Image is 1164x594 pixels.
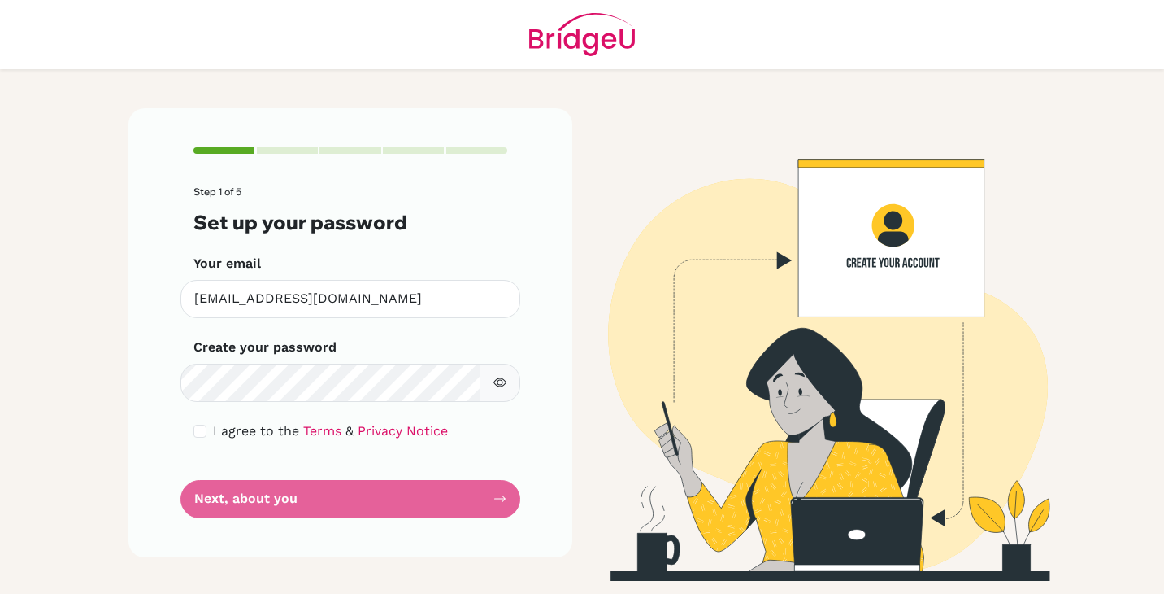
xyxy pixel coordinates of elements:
[180,280,520,318] input: Insert your email*
[193,186,241,198] span: Step 1 of 5
[193,211,507,234] h3: Set up your password
[193,338,337,357] label: Create your password
[193,254,261,273] label: Your email
[358,423,448,439] a: Privacy Notice
[213,423,299,439] span: I agree to the
[303,423,341,439] a: Terms
[345,423,354,439] span: &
